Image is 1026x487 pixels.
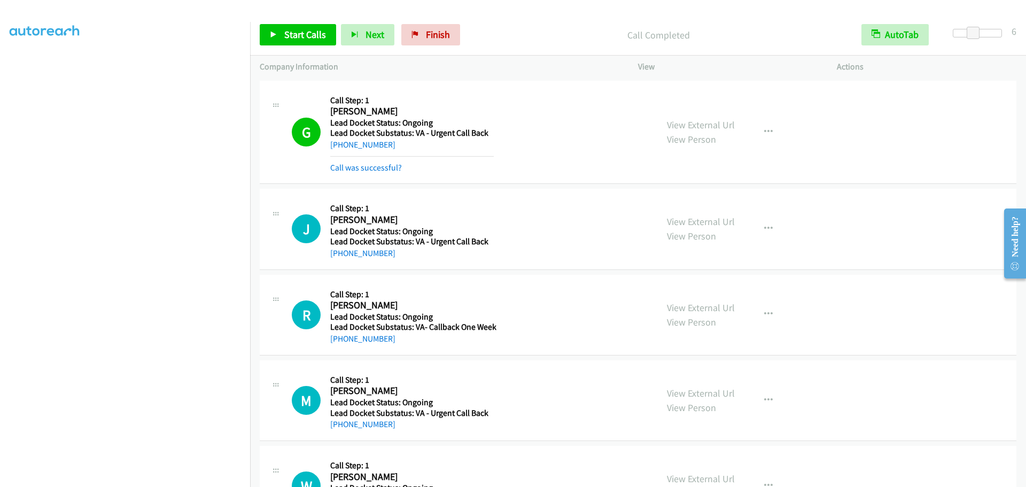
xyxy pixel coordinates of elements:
[330,236,494,247] h5: Lead Docket Substatus: VA - Urgent Call Back
[330,214,494,226] h2: [PERSON_NAME]
[330,375,494,385] h5: Call Step: 1
[341,24,394,45] button: Next
[330,471,494,483] h2: [PERSON_NAME]
[667,316,716,328] a: View Person
[330,460,494,471] h5: Call Step: 1
[292,386,321,415] h1: M
[260,60,619,73] p: Company Information
[667,133,716,145] a: View Person
[330,322,496,333] h5: Lead Docket Substatus: VA- Callback One Week
[292,214,321,243] h1: J
[861,24,929,45] button: AutoTab
[330,248,395,258] a: [PHONE_NUMBER]
[330,163,402,173] a: Call was successful?
[995,201,1026,286] iframe: Resource Center
[330,397,494,408] h5: Lead Docket Status: Ongoing
[292,386,321,415] div: The call is yet to be attempted
[330,118,494,128] h5: Lead Docket Status: Ongoing
[667,387,735,399] a: View External Url
[330,289,496,300] h5: Call Step: 1
[330,312,496,322] h5: Lead Docket Status: Ongoing
[292,300,321,329] h1: R
[330,140,395,150] a: [PHONE_NUMBER]
[426,28,450,41] span: Finish
[667,215,735,228] a: View External Url
[667,302,735,314] a: View External Url
[330,203,494,214] h5: Call Step: 1
[330,385,494,397] h2: [PERSON_NAME]
[330,299,494,312] h2: [PERSON_NAME]
[330,419,395,429] a: [PHONE_NUMBER]
[366,28,384,41] span: Next
[638,60,818,73] p: View
[1012,24,1016,38] div: 6
[330,226,494,237] h5: Lead Docket Status: Ongoing
[292,118,321,146] h1: G
[330,95,494,106] h5: Call Step: 1
[292,300,321,329] div: The call is yet to be attempted
[330,105,494,118] h2: [PERSON_NAME]
[667,230,716,242] a: View Person
[667,401,716,414] a: View Person
[837,60,1016,73] p: Actions
[260,24,336,45] a: Start Calls
[330,128,494,138] h5: Lead Docket Substatus: VA - Urgent Call Back
[330,408,494,419] h5: Lead Docket Substatus: VA - Urgent Call Back
[330,334,395,344] a: [PHONE_NUMBER]
[475,28,842,42] p: Call Completed
[401,24,460,45] a: Finish
[667,119,735,131] a: View External Url
[284,28,326,41] span: Start Calls
[667,473,735,485] a: View External Url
